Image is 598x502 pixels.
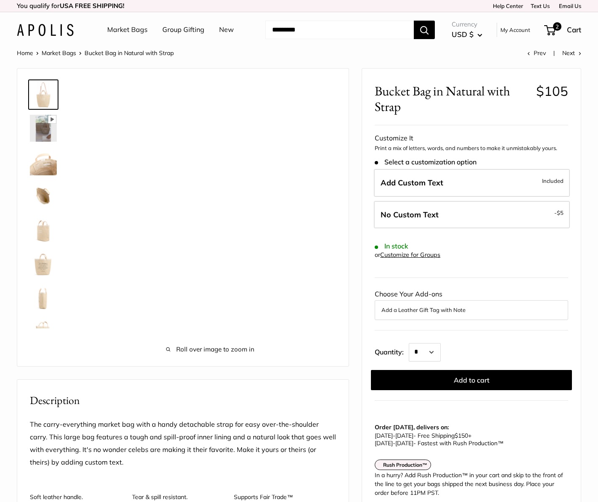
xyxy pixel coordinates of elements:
[542,176,564,186] span: Included
[375,144,568,153] p: Print a mix of letters, words, and numbers to make it unmistakably yours.
[375,439,503,447] span: - Fastest with Rush Production™
[375,242,408,250] span: In stock
[381,305,561,315] button: Add a Leather Gift Tag with Note
[562,49,581,57] a: Next
[557,209,564,216] span: $5
[30,486,124,501] p: Soft leather handle.
[30,148,57,175] img: Bucket Bag in Natural with Strap
[28,79,58,110] a: Bucket Bag in Natural with Strap
[28,113,58,143] a: Bucket Bag in Natural with Strap
[375,158,476,166] span: Select a customization option
[567,25,581,34] span: Cart
[374,201,570,229] label: Leave Blank
[28,214,58,244] a: Bucket Bag in Natural with Strap
[107,24,148,36] a: Market Bags
[30,115,57,142] img: Bucket Bag in Natural with Strap
[375,341,409,362] label: Quantity:
[381,210,439,219] span: No Custom Text
[17,24,74,36] img: Apolis
[30,283,57,310] img: Bucket Bag in Natural with Strap
[545,23,581,37] a: 2 Cart
[375,132,568,145] div: Customize It
[28,315,58,345] a: Bucket Bag in Natural with Strap
[395,432,413,439] span: [DATE]
[30,216,57,243] img: Bucket Bag in Natural with Strap
[395,439,413,447] span: [DATE]
[162,24,204,36] a: Group Gifting
[375,83,529,114] span: Bucket Bag in Natural with Strap
[17,49,33,57] a: Home
[60,2,124,10] strong: USA FREE SHIPPING!
[85,343,336,355] span: Roll over image to zoom in
[28,180,58,211] a: Bucket Bag in Natural with Strap
[452,30,474,39] span: USD $
[452,28,482,41] button: USD $
[219,24,234,36] a: New
[455,432,468,439] span: $150
[375,432,564,447] p: - Free Shipping +
[30,317,57,343] img: Bucket Bag in Natural with Strap
[381,178,443,188] span: Add Custom Text
[452,18,482,30] span: Currency
[28,248,58,278] a: Bucket Bag in Natural with Strap
[85,49,174,57] span: Bucket Bag in Natural with Strap
[132,486,226,501] p: Tear & spill resistant.
[375,439,393,447] span: [DATE]
[17,48,174,58] nav: Breadcrumb
[383,462,427,468] strong: Rush Production™
[28,281,58,312] a: Bucket Bag in Natural with Strap
[556,3,581,9] a: Email Us
[393,439,395,447] span: -
[371,370,572,390] button: Add to cart
[30,392,336,409] h2: Description
[490,3,523,9] a: Help Center
[527,49,546,57] a: Prev
[28,147,58,177] a: Bucket Bag in Natural with Strap
[531,3,550,9] a: Text Us
[234,486,328,501] p: Supports Fair Trade™
[375,432,393,439] span: [DATE]
[375,249,440,261] div: or
[554,208,564,218] span: -
[374,169,570,197] label: Add Custom Text
[30,182,57,209] img: Bucket Bag in Natural with Strap
[30,249,57,276] img: Bucket Bag in Natural with Strap
[536,83,568,99] span: $105
[265,21,414,39] input: Search...
[393,432,395,439] span: -
[380,251,440,259] a: Customize for Groups
[500,25,530,35] a: My Account
[42,49,76,57] a: Market Bags
[30,81,57,108] img: Bucket Bag in Natural with Strap
[30,418,336,469] p: The carry-everything market bag with a handy detachable strap for easy over-the-shoulder carry. T...
[375,288,568,320] div: Choose Your Add-ons
[414,21,435,39] button: Search
[375,423,449,431] strong: Order [DATE], delivers on:
[553,22,561,31] span: 2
